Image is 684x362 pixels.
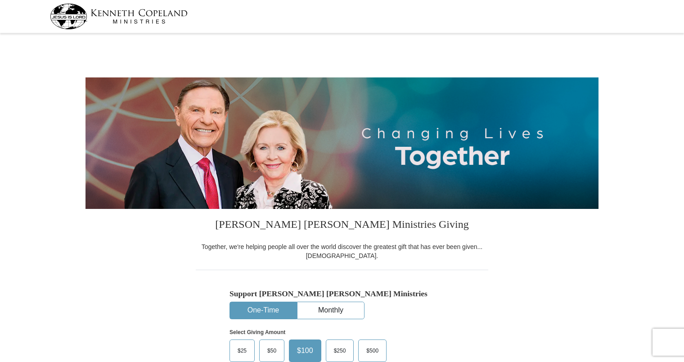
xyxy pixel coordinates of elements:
[50,4,188,29] img: kcm-header-logo.svg
[292,344,318,357] span: $100
[297,302,364,319] button: Monthly
[263,344,281,357] span: $50
[329,344,351,357] span: $250
[196,242,488,260] div: Together, we're helping people all over the world discover the greatest gift that has ever been g...
[362,344,383,357] span: $500
[196,209,488,242] h3: [PERSON_NAME] [PERSON_NAME] Ministries Giving
[230,302,297,319] button: One-Time
[229,289,454,299] h5: Support [PERSON_NAME] [PERSON_NAME] Ministries
[233,344,251,357] span: $25
[229,329,285,335] strong: Select Giving Amount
